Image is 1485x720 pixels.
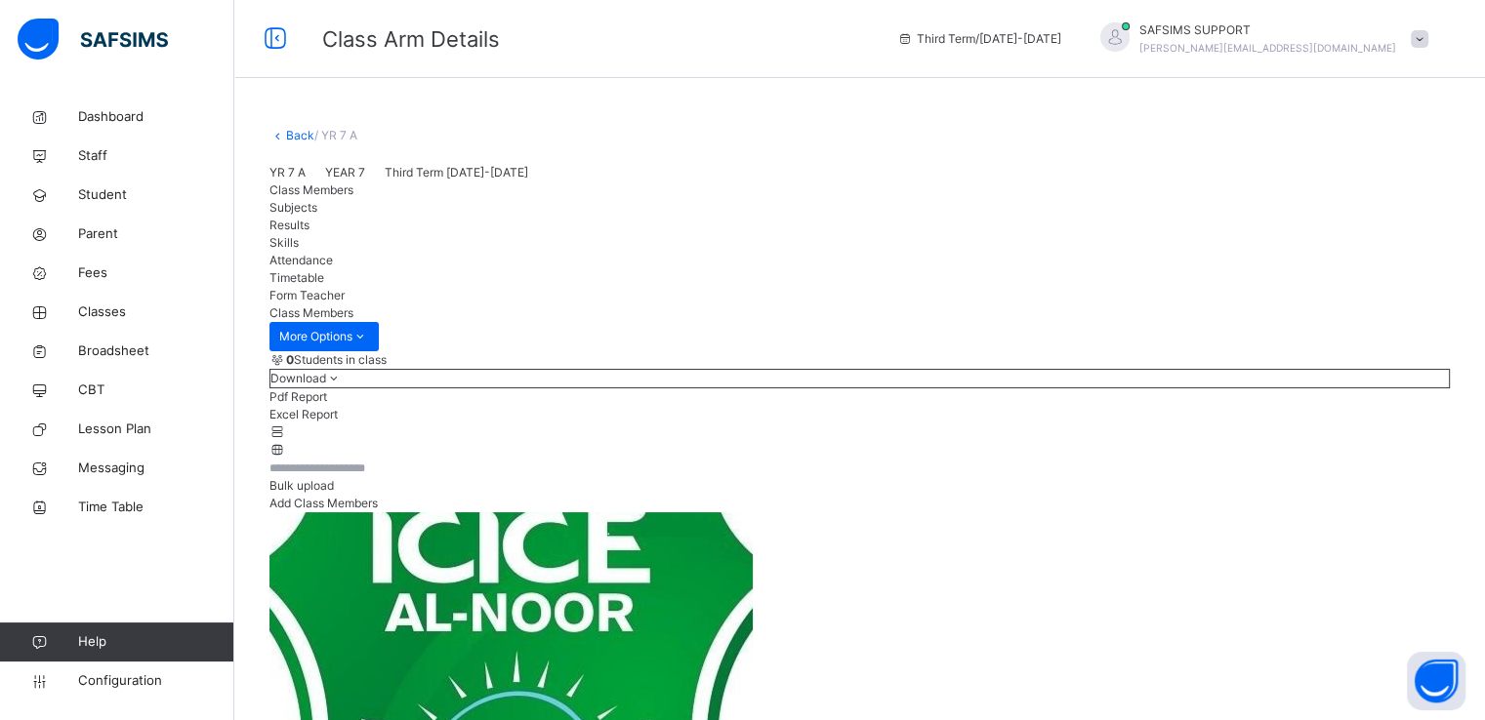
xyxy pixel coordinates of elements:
span: Fees [78,263,234,283]
span: / YR 7 A [314,128,357,142]
span: Time Table [78,498,234,517]
span: YR 7 A [269,165,306,180]
span: More Options [279,328,369,345]
span: [PERSON_NAME][EMAIL_ADDRESS][DOMAIN_NAME] [1139,42,1396,54]
span: Results [269,218,309,232]
span: Add Class Members [269,496,378,510]
li: dropdown-list-item-null-1 [269,406,1450,423]
div: SAFSIMSSUPPORT [1081,21,1438,57]
a: Back [286,128,314,142]
li: dropdown-list-item-null-0 [269,388,1450,406]
span: Download [270,371,326,385]
span: Student [78,185,234,205]
span: SAFSIMS SUPPORT [1139,21,1396,39]
span: Staff [78,146,234,166]
img: safsims [18,19,168,60]
span: Third Term [DATE]-[DATE] [385,165,528,180]
span: Classes [78,302,234,322]
span: Dashboard [78,107,234,127]
span: session/term information [897,30,1061,48]
button: Open asap [1407,652,1465,710]
span: Class Arm Details [322,26,500,52]
span: Attendance [269,253,333,267]
span: Lesson Plan [78,420,234,439]
span: Broadsheet [78,341,234,361]
span: Students in class [286,351,387,369]
span: CBT [78,380,234,400]
span: Form Teacher [269,288,345,302]
span: YEAR 7 [325,165,365,180]
span: Class Members [269,305,353,320]
span: Parent [78,224,234,244]
span: Class Members [269,182,353,197]
span: Configuration [78,671,233,691]
span: Timetable [269,270,324,285]
span: Bulk upload [269,478,334,493]
span: Help [78,632,233,652]
b: 0 [286,352,294,367]
span: Skills [269,235,299,250]
span: Messaging [78,459,234,478]
span: Subjects [269,200,317,215]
